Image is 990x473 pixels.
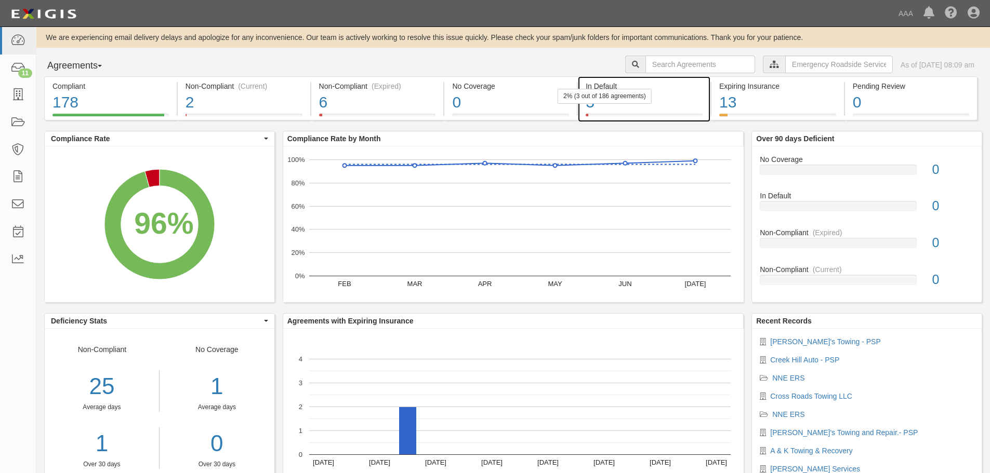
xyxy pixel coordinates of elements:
[537,458,559,466] text: [DATE]
[618,280,631,288] text: JUN
[291,225,305,233] text: 40%
[478,280,492,288] text: APR
[444,114,577,122] a: No Coverage0
[760,154,974,191] a: No Coverage0
[45,146,274,302] svg: A chart.
[752,154,982,165] div: No Coverage
[319,81,436,91] div: Non-Compliant (Expired)
[813,264,842,275] div: (Current)
[853,91,969,114] div: 0
[45,131,274,146] button: Compliance Rate
[299,427,302,435] text: 1
[901,60,974,70] div: As of [DATE] 08:09 am
[845,114,978,122] a: Pending Review0
[925,234,982,252] div: 0
[8,5,80,23] img: logo-5460c22ac91f19d4615b14bd174203de0afe785f0fc80cf4dbbc73dc1793850b.png
[752,227,982,238] div: Non-Compliant
[45,344,160,469] div: Non-Compliant
[36,32,990,43] div: We are experiencing email delivery delays and apologize for any inconvenience. Our team is active...
[311,114,444,122] a: Non-Compliant(Expired)6
[452,81,569,91] div: No Coverage
[134,202,193,245] div: 96%
[770,356,839,364] a: Creek Hill Auto - PSP
[167,427,267,460] a: 0
[299,355,302,363] text: 4
[785,56,893,73] input: Emergency Roadside Service (ERS)
[52,91,169,114] div: 178
[299,379,302,387] text: 3
[760,191,974,227] a: In Default0
[18,69,32,78] div: 11
[756,134,834,143] b: Over 90 days Deficient
[51,316,261,326] span: Deficiency Stats
[711,114,844,122] a: Expiring Insurance13
[752,264,982,275] div: Non-Compliant
[45,460,159,469] div: Over 30 days
[51,133,261,144] span: Compliance Rate
[558,89,652,104] div: 2% (3 out of 186 agreements)
[283,146,744,302] svg: A chart.
[287,317,414,325] b: Agreements with Expiring Insurance
[925,271,982,289] div: 0
[770,392,852,400] a: Cross Roads Towing LLC
[752,191,982,201] div: In Default
[719,91,836,114] div: 13
[291,249,305,256] text: 20%
[684,280,706,288] text: [DATE]
[593,458,615,466] text: [DATE]
[186,91,302,114] div: 2
[238,81,267,91] div: (Current)
[425,458,446,466] text: [DATE]
[45,403,159,412] div: Average days
[291,202,305,210] text: 60%
[299,403,302,411] text: 2
[925,160,982,179] div: 0
[287,134,381,143] b: Compliance Rate by Month
[407,280,422,288] text: MAR
[813,227,842,238] div: (Expired)
[178,114,310,122] a: Non-Compliant(Current)2
[45,314,274,328] button: Deficiency Stats
[772,410,804,418] a: NNE ERS
[167,403,267,412] div: Average days
[645,56,755,73] input: Search Agreements
[452,91,569,114] div: 0
[160,344,274,469] div: No Coverage
[706,458,727,466] text: [DATE]
[369,458,390,466] text: [DATE]
[338,280,351,288] text: FEB
[299,451,302,458] text: 0
[167,460,267,469] div: Over 30 days
[770,447,852,455] a: A & K Towing & Recovery
[893,3,918,24] a: AAA
[945,7,957,20] i: Help Center - Complianz
[45,427,159,460] a: 1
[548,280,562,288] text: MAY
[586,81,703,91] div: In Default
[287,156,305,164] text: 100%
[719,81,836,91] div: Expiring Insurance
[291,179,305,187] text: 80%
[481,458,503,466] text: [DATE]
[772,374,804,382] a: NNE ERS
[167,370,267,403] div: 1
[52,81,169,91] div: Compliant
[45,370,159,403] div: 25
[925,197,982,215] div: 0
[186,81,302,91] div: Non-Compliant (Current)
[853,81,969,91] div: Pending Review
[578,114,710,122] a: In Default32% (3 out of 186 agreements)
[770,465,860,473] a: [PERSON_NAME] Services
[770,428,918,437] a: [PERSON_NAME]'s Towing and Repair.- PSP
[44,114,177,122] a: Compliant178
[372,81,401,91] div: (Expired)
[760,227,974,264] a: Non-Compliant(Expired)0
[295,272,305,280] text: 0%
[770,337,880,346] a: [PERSON_NAME]'s Towing - PSP
[313,458,334,466] text: [DATE]
[760,264,974,293] a: Non-Compliant(Current)0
